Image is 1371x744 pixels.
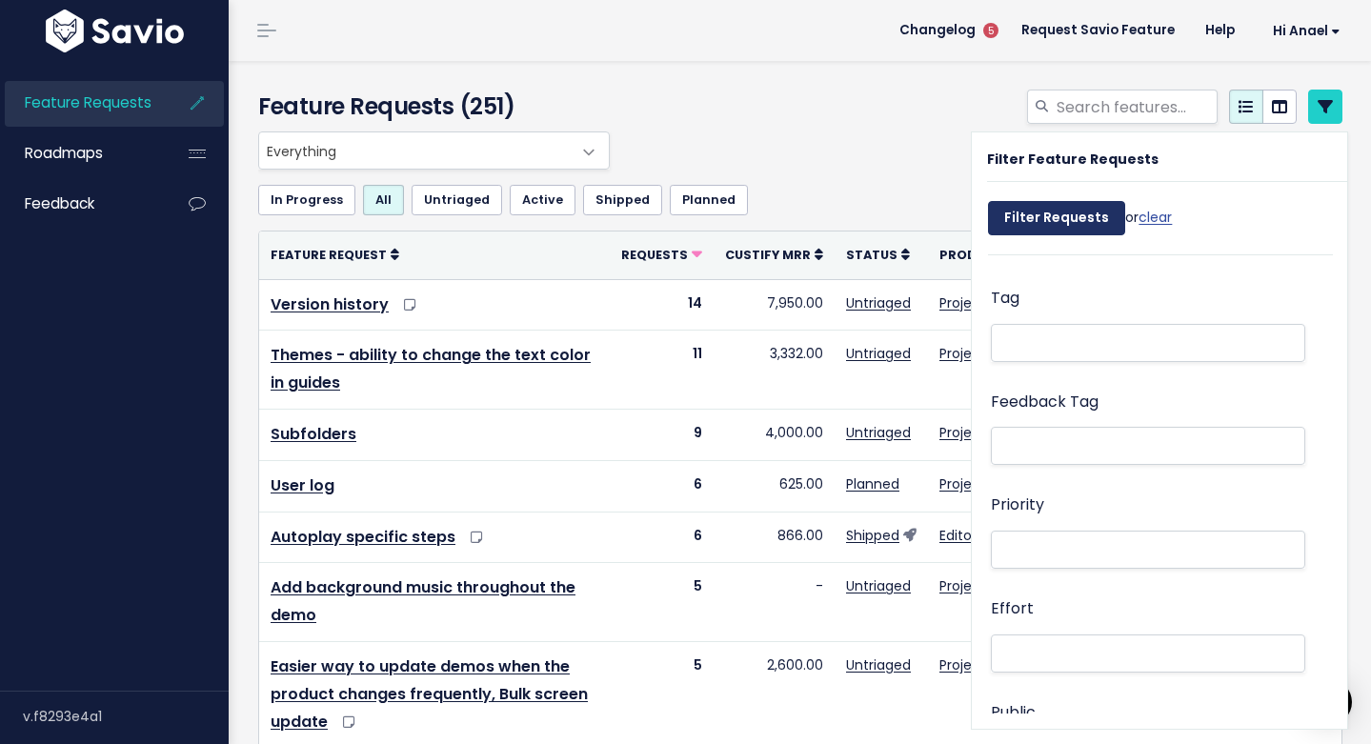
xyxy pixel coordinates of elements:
a: Projects/Manage/Settings [939,423,1115,442]
a: Add background music throughout the demo [271,576,575,626]
a: Untriaged [846,344,911,363]
span: Everything [258,131,610,170]
a: clear [1139,208,1172,227]
a: Themes - ability to change the text color in guides [271,344,591,393]
a: Projects/Manage/Settings [939,655,1115,674]
h4: Feature Requests (251) [258,90,601,124]
a: Projects/Manage/Settings [939,344,1115,363]
img: logo-white.9d6f32f41409.svg [41,10,189,52]
a: Projects/Manage/Settings [939,474,1115,493]
a: Planned [670,185,748,215]
td: 5 [610,563,714,642]
label: Tag [991,285,1019,312]
span: Feedback [25,193,94,213]
a: Custify mrr [725,245,823,264]
a: Status [846,245,910,264]
strong: Filter Feature Requests [987,150,1159,169]
td: 11 [610,331,714,410]
a: Autoplay specific steps [271,526,455,548]
a: Projects/Manage/Settings [939,576,1115,595]
td: 625.00 [714,460,835,512]
ul: Filter feature requests [258,185,1342,215]
a: All [363,185,404,215]
a: Feature Request [271,245,399,264]
span: 5 [983,23,998,38]
a: Roadmaps [5,131,158,175]
a: Feature Requests [5,81,158,125]
span: Feature Request [271,247,387,263]
td: 6 [610,512,714,563]
td: 6 [610,460,714,512]
td: - [714,563,835,642]
td: 9 [610,409,714,460]
span: Roadmaps [25,143,103,163]
a: Version history [271,293,389,315]
a: Planned [846,474,899,493]
td: 3,332.00 [714,331,835,410]
label: Feedback Tag [991,389,1099,416]
a: Request Savio Feature [1006,16,1190,45]
a: Untriaged [846,655,911,674]
a: User log [271,474,334,496]
a: Active [510,185,575,215]
span: Hi Anael [1273,24,1341,38]
a: Untriaged [846,423,911,442]
td: 14 [610,279,714,331]
a: Hi Anael [1250,16,1356,46]
div: or [988,191,1172,254]
a: Untriaged [846,576,911,595]
a: Subfolders [271,423,356,445]
div: v.f8293e4a1 [23,692,229,741]
a: Shipped [846,526,899,545]
span: Everything [259,132,571,169]
a: Help [1190,16,1250,45]
label: Priority [991,492,1044,519]
td: 866.00 [714,512,835,563]
span: Changelog [899,24,976,37]
span: Requests [621,247,688,263]
a: Product Area [939,245,1051,264]
label: Public [991,699,1036,727]
a: In Progress [258,185,355,215]
a: Projects/Manage/Settings [939,293,1115,312]
a: Shipped [583,185,662,215]
span: Status [846,247,897,263]
a: Easier way to update demos when the product changes frequently, Bulk screen update [271,655,588,733]
a: Editor [939,526,977,545]
span: Feature Requests [25,92,151,112]
span: Product Area [939,247,1038,263]
input: Search features... [1055,90,1218,124]
a: Requests [621,245,702,264]
td: 7,950.00 [714,279,835,331]
td: 4,000.00 [714,409,835,460]
span: Custify mrr [725,247,811,263]
input: Filter Requests [988,201,1125,235]
label: Effort [991,595,1034,623]
a: Untriaged [412,185,502,215]
a: Feedback [5,182,158,226]
a: Untriaged [846,293,911,312]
